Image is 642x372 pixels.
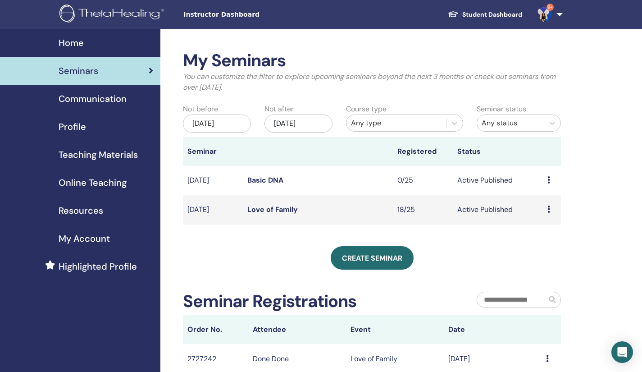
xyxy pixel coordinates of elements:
[331,246,414,270] a: Create seminar
[59,36,84,50] span: Home
[59,204,103,217] span: Resources
[247,205,298,214] a: Love of Family
[59,260,137,273] span: Highlighted Profile
[453,166,543,195] td: Active Published
[183,115,251,133] div: [DATE]
[444,315,542,344] th: Date
[183,195,243,225] td: [DATE]
[611,341,633,363] div: Open Intercom Messenger
[183,166,243,195] td: [DATE]
[247,175,283,185] a: Basic DNA
[264,115,332,133] div: [DATE]
[59,148,138,161] span: Teaching Materials
[351,118,442,129] div: Any type
[393,166,453,195] td: 0/25
[183,137,243,166] th: Seminar
[448,10,459,18] img: graduation-cap-white.svg
[183,51,561,71] h2: My Seminars
[346,315,444,344] th: Event
[453,137,543,166] th: Status
[183,10,319,19] span: Instructor Dashboard
[183,291,356,312] h2: Seminar Registrations
[183,104,218,115] label: Not before
[342,253,402,263] span: Create seminar
[183,315,248,344] th: Order No.
[59,176,127,189] span: Online Teaching
[183,71,561,93] p: You can customize the filter to explore upcoming seminars beyond the next 3 months or check out s...
[537,7,551,22] img: default.jpg
[59,232,110,245] span: My Account
[441,6,529,23] a: Student Dashboard
[59,92,127,106] span: Communication
[546,4,554,11] span: 9+
[393,137,453,166] th: Registered
[264,104,294,115] label: Not after
[59,5,167,25] img: logo.png
[477,104,526,115] label: Seminar status
[248,315,346,344] th: Attendee
[59,64,98,78] span: Seminars
[482,118,539,129] div: Any status
[59,120,86,133] span: Profile
[453,195,543,225] td: Active Published
[393,195,453,225] td: 18/25
[346,104,387,115] label: Course type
